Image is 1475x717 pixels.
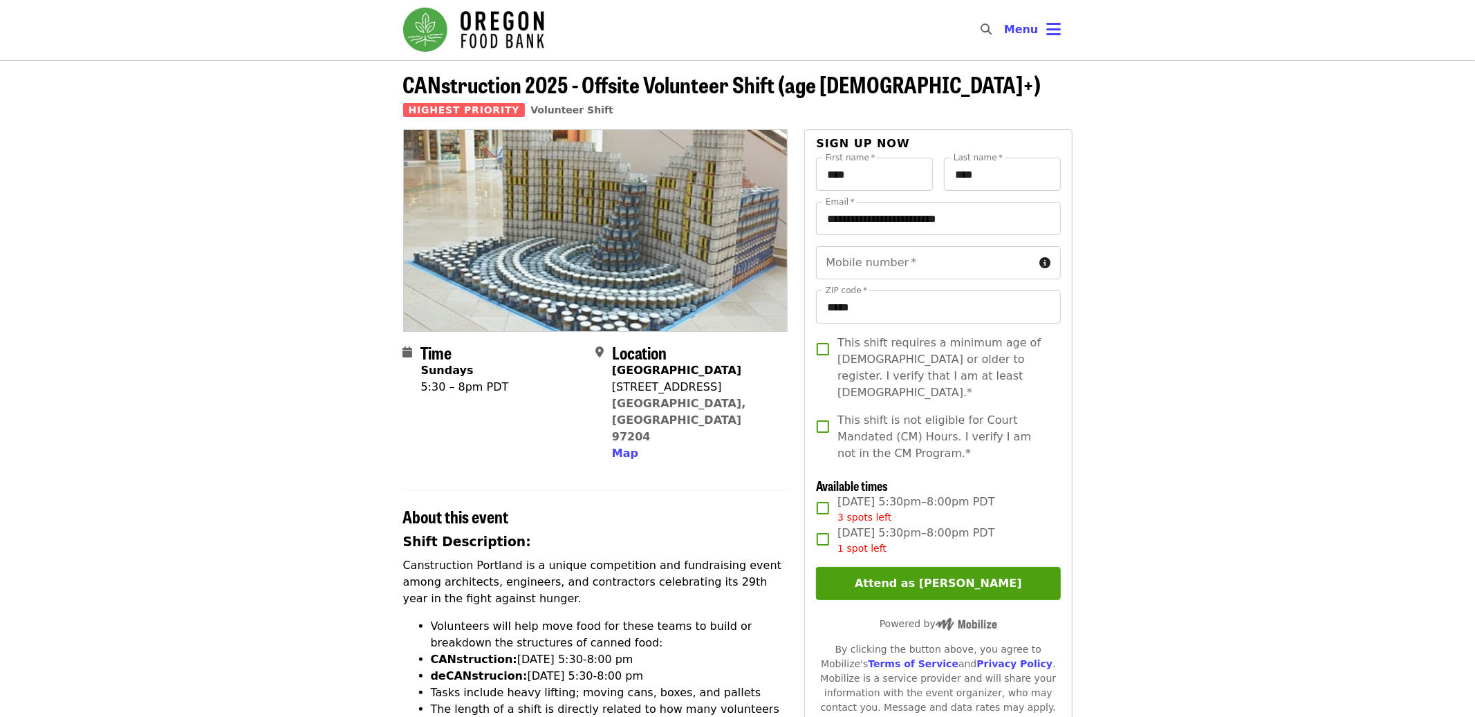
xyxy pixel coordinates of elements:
span: [DATE] 5:30pm–8:00pm PDT [837,525,994,556]
label: Last name [954,153,1003,162]
span: Sign up now [816,137,910,150]
label: Email [826,198,855,206]
i: circle-info icon [1040,257,1051,270]
img: Powered by Mobilize [936,618,997,631]
input: Last name [944,158,1061,191]
strong: Shift Description: [403,534,531,549]
p: Canstruction Portland is a unique competition and fundraising event among architects, engineers, ... [403,557,788,607]
li: Volunteers will help move food for these teams to build or breakdown the structures of canned food: [431,618,788,651]
a: Volunteer Shift [530,104,613,115]
span: This shift is not eligible for Court Mandated (CM) Hours. I verify I am not in the CM Program.* [837,412,1049,462]
strong: deCANstrucion: [431,669,528,682]
span: CANstruction 2025 - Offsite Volunteer Shift (age [DEMOGRAPHIC_DATA]+) [403,68,1041,100]
button: Toggle account menu [993,13,1073,46]
button: Attend as [PERSON_NAME] [816,567,1060,600]
img: Oregon Food Bank - Home [403,8,544,52]
a: Terms of Service [868,658,958,669]
input: Mobile number [816,246,1034,279]
span: 3 spots left [837,512,891,523]
span: [DATE] 5:30pm–8:00pm PDT [837,494,994,525]
li: [DATE] 5:30-8:00 pm [431,651,788,668]
span: Map [612,447,638,460]
div: 5:30 – 8pm PDT [421,379,509,395]
strong: CANstruction: [431,653,517,666]
button: Map [612,445,638,462]
i: map-marker-alt icon [595,346,604,359]
input: First name [816,158,933,191]
span: This shift requires a minimum age of [DEMOGRAPHIC_DATA] or older to register. I verify that I am ... [837,335,1049,401]
span: Menu [1004,23,1039,36]
li: Tasks include heavy lifting; moving cans, boxes, and pallets [431,685,788,701]
img: CANstruction 2025 - Offsite Volunteer Shift (age 16+) organized by Oregon Food Bank [404,130,788,330]
i: calendar icon [403,346,413,359]
span: Highest Priority [403,103,526,117]
div: [STREET_ADDRESS] [612,379,777,395]
a: [GEOGRAPHIC_DATA], [GEOGRAPHIC_DATA] 97204 [612,397,746,443]
input: Search [1000,13,1011,46]
label: ZIP code [826,286,867,295]
strong: [GEOGRAPHIC_DATA] [612,364,741,377]
span: Powered by [880,618,997,629]
span: About this event [403,504,509,528]
span: 1 spot left [837,543,887,554]
strong: Sundays [421,364,474,377]
span: Location [612,340,667,364]
i: search icon [981,23,992,36]
i: bars icon [1047,19,1061,39]
label: First name [826,153,875,162]
input: Email [816,202,1060,235]
a: Privacy Policy [976,658,1052,669]
li: [DATE] 5:30-8:00 pm [431,668,788,685]
span: Time [421,340,452,364]
span: Available times [816,476,888,494]
input: ZIP code [816,290,1060,324]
